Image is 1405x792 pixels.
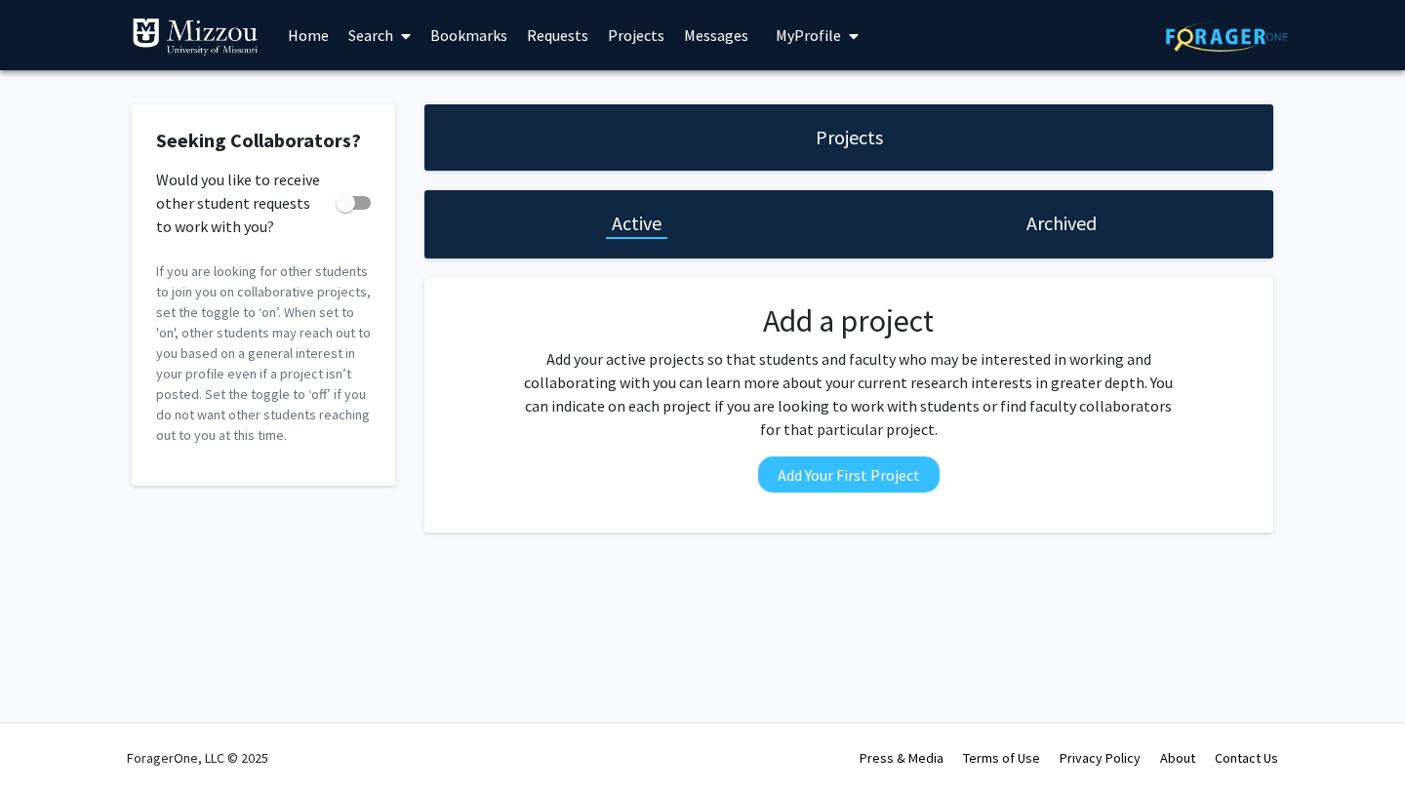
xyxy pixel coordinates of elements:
[963,749,1040,767] a: Terms of Use
[156,261,371,446] p: If you are looking for other students to join you on collaborative projects, set the toggle to ‘o...
[517,1,598,69] a: Requests
[598,1,674,69] a: Projects
[421,1,517,69] a: Bookmarks
[518,302,1180,339] h2: Add a project
[674,1,758,69] a: Messages
[776,25,841,45] span: My Profile
[1026,210,1097,237] h1: Archived
[156,129,371,152] h2: Seeking Collaborators?
[156,168,328,238] span: Would you like to receive other student requests to work with you?
[518,347,1180,441] p: Add your active projects so that students and faculty who may be interested in working and collab...
[612,210,662,237] h1: Active
[339,1,421,69] a: Search
[816,124,883,151] h1: Projects
[1060,749,1141,767] a: Privacy Policy
[1166,21,1288,52] img: ForagerOne Logo
[1160,749,1195,767] a: About
[860,749,943,767] a: Press & Media
[15,704,83,777] iframe: Chat
[758,456,940,493] button: Add Your First Project
[127,724,268,792] div: ForagerOne, LLC © 2025
[132,18,259,57] img: University of Missouri Logo
[278,1,339,69] a: Home
[1215,749,1278,767] a: Contact Us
